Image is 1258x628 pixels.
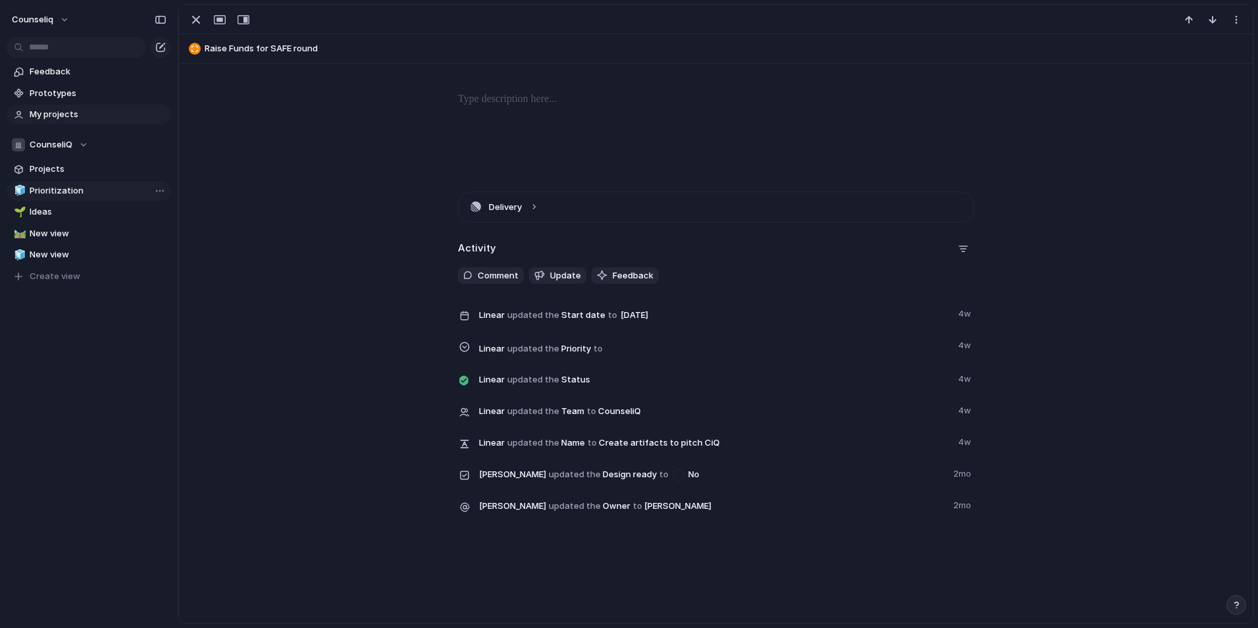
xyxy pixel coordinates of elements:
span: updated the [549,500,601,513]
span: to [588,436,597,450]
span: [PERSON_NAME] [479,468,546,481]
span: Update [550,269,581,282]
span: Feedback [613,269,653,282]
button: CounseliQ [7,135,171,155]
div: 🧊 [14,248,23,263]
span: 4w [958,336,974,352]
span: to [593,342,603,355]
button: 🧊 [12,248,25,261]
span: Linear [479,342,505,355]
span: Linear [479,436,505,450]
div: 🛤️ [14,226,23,241]
span: to [608,309,617,322]
span: Prioritization [30,184,166,197]
span: [PERSON_NAME] [644,500,711,513]
a: My projects [7,105,171,124]
span: Prototypes [30,87,166,100]
button: Create view [7,267,171,286]
span: Ideas [30,205,166,219]
span: to [659,468,668,481]
span: Linear [479,405,505,418]
span: Team [479,402,950,420]
span: New view [30,227,166,240]
div: 🌱 [14,205,23,220]
h2: Activity [458,241,496,256]
button: 🛤️ [12,227,25,240]
span: Linear [479,309,505,322]
span: Name Create artifacts to pitch CiQ [479,433,950,452]
a: 🌱Ideas [7,202,171,222]
span: [DATE] [617,307,652,323]
button: Comment [458,267,524,284]
span: My projects [30,108,166,121]
span: to [587,405,596,418]
span: counseliq [12,13,53,26]
span: Start date [479,305,950,325]
button: 🌱 [12,205,25,219]
span: New view [30,248,166,261]
span: Priority [479,336,950,359]
button: 🧊 [12,184,25,197]
a: 🛤️New view [7,224,171,244]
span: Status [479,370,950,388]
span: Comment [478,269,518,282]
button: Update [529,267,586,284]
span: updated the [507,373,559,386]
span: 4w [958,370,974,386]
span: 2mo [953,496,974,512]
span: Linear [479,373,505,386]
span: 4w [958,305,974,321]
button: Raise Funds for SAFE round [185,38,1247,59]
span: 4w [958,402,974,417]
span: 4w [958,433,974,449]
a: Feedback [7,62,171,82]
a: Prototypes [7,84,171,103]
span: Feedback [30,65,166,78]
span: updated the [507,342,559,355]
span: Owner [479,496,945,515]
span: updated the [507,309,559,322]
span: Raise Funds for SAFE round [205,42,1247,55]
span: CounseliQ [598,405,641,418]
span: [PERSON_NAME] [479,500,546,513]
span: updated the [507,436,559,450]
span: to [633,500,642,513]
span: 2mo [953,465,974,481]
button: Delivery [459,192,973,222]
a: 🧊New view [7,245,171,265]
div: 🧊 [14,183,23,198]
button: counseliq [6,9,76,30]
a: Projects [7,159,171,179]
span: Projects [30,163,166,176]
span: updated the [507,405,559,418]
button: Feedback [591,267,659,284]
span: No [688,468,699,481]
span: updated the [549,468,601,481]
span: Design ready [479,465,945,483]
a: 🧊Prioritization [7,181,171,201]
span: CounseliQ [30,138,72,151]
span: Create view [30,270,80,283]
